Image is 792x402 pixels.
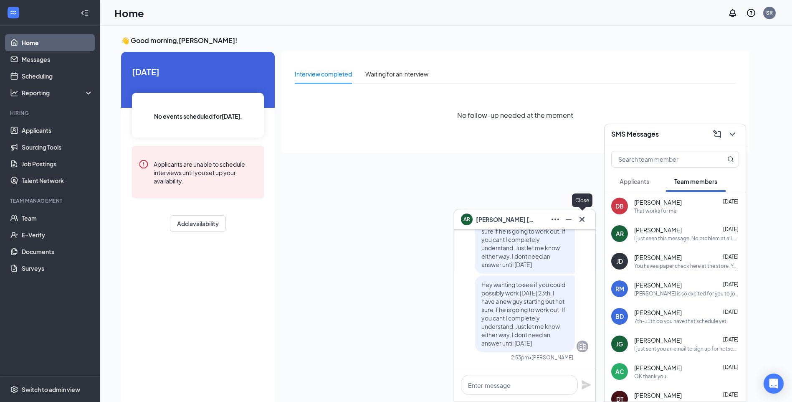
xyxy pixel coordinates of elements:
span: [DATE] [132,65,264,78]
svg: Notifications [728,8,738,18]
div: SR [766,9,773,16]
a: Talent Network [22,172,93,189]
div: JD [617,257,623,265]
a: Sourcing Tools [22,139,93,155]
button: Add availability [170,215,226,232]
div: AR [616,229,624,238]
svg: ComposeMessage [712,129,722,139]
svg: Cross [577,214,587,224]
div: Waiting for an interview [365,69,428,79]
div: AC [615,367,624,376]
svg: Error [139,159,149,169]
span: Hey wanting to see if you could possibly work [DATE] 23th. I have a new guy starting but not sure... [481,281,566,347]
svg: Settings [10,385,18,394]
a: Applicants [22,122,93,139]
span: [DATE] [723,309,739,315]
span: [DATE] [723,364,739,370]
button: Minimize [562,213,575,226]
span: [DATE] [723,254,739,260]
a: Surveys [22,260,93,277]
h1: Home [114,6,144,20]
span: [PERSON_NAME] [634,308,682,317]
div: I just sent you an email to sign up for hotschedules. Call me if you have any issues. [634,345,739,352]
div: Hiring [10,109,91,117]
span: No events scheduled for [DATE] . [154,112,242,121]
div: 7th-11th do you have that schedule yet [634,318,726,325]
div: OK thank you [634,373,666,380]
a: Job Postings [22,155,93,172]
svg: WorkstreamLogo [9,8,18,17]
span: [PERSON_NAME] [634,391,682,399]
div: Applicants are unable to schedule interviews until you set up your availability. [154,159,257,185]
span: [DATE] [723,281,739,288]
span: [DATE] [723,336,739,343]
div: 2:53pm [511,354,529,361]
svg: Collapse [81,9,89,17]
h3: SMS Messages [611,130,659,139]
span: [PERSON_NAME] [634,253,682,262]
h3: 👋 Good morning, [PERSON_NAME] ! [121,36,749,45]
svg: Plane [581,380,591,390]
button: ComposeMessage [711,127,724,141]
span: [DATE] [723,226,739,232]
svg: Company [577,341,587,351]
div: I just seen this message. No problem at all. See ya [DATE] [634,235,739,242]
span: [PERSON_NAME] [634,226,682,234]
div: Team Management [10,197,91,204]
svg: Ellipses [550,214,560,224]
a: Scheduling [22,68,93,84]
span: No follow-up needed at the moment [457,110,573,120]
span: [PERSON_NAME] [PERSON_NAME] [476,215,534,224]
button: ChevronDown [726,127,739,141]
div: Interview completed [295,69,352,79]
div: Open Intercom Messenger [764,374,784,394]
div: DB [615,202,624,210]
div: JG [616,340,623,348]
svg: Analysis [10,89,18,97]
svg: ChevronDown [727,129,737,139]
div: That works for me [634,207,676,214]
svg: Minimize [564,214,574,224]
button: Ellipses [549,213,562,226]
div: Switch to admin view [22,385,80,394]
span: Team members [674,178,717,185]
input: Search team member [612,151,711,167]
div: You have a paper check here at the store. You can stop by anytime to pick it up as long as you ca... [634,262,739,270]
div: Reporting [22,89,94,97]
span: [PERSON_NAME] [634,281,682,289]
svg: MagnifyingGlass [727,156,734,163]
span: Applicants [620,178,649,185]
div: Close [572,193,592,207]
span: [PERSON_NAME] [634,198,682,206]
span: [DATE] [723,198,739,205]
div: BD [615,312,624,321]
a: Team [22,210,93,226]
a: E-Verify [22,226,93,243]
svg: QuestionInfo [746,8,756,18]
span: [PERSON_NAME] [634,364,682,372]
span: [PERSON_NAME] [634,336,682,344]
a: Messages [22,51,93,68]
div: RM [615,285,624,293]
span: • [PERSON_NAME] [529,354,573,361]
span: [DATE] [723,392,739,398]
div: [PERSON_NAME] is so excited for you to join our team! Do you know anyone else who might be intere... [634,290,739,297]
a: Documents [22,243,93,260]
button: Cross [575,213,589,226]
a: Home [22,34,93,51]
